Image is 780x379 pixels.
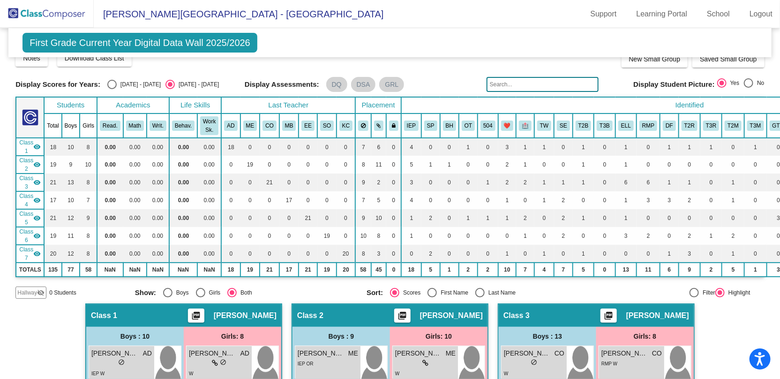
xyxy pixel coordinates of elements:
[534,209,554,227] td: 0
[401,156,421,174] td: 5
[44,97,97,114] th: Students
[700,138,722,156] td: 1
[326,77,347,92] mat-chip: DQ
[337,191,355,209] td: 0
[279,114,299,138] th: Marijana Benjamin
[537,121,551,131] button: TW
[516,174,534,191] td: 2
[190,311,202,324] mat-icon: picture_as_pdf
[386,114,401,138] th: Keep with teacher
[660,209,679,227] td: 0
[637,191,660,209] td: 3
[615,191,637,209] td: 1
[317,191,337,209] td: 0
[221,209,240,227] td: 0
[478,191,498,209] td: 0
[44,138,61,156] td: 18
[554,209,573,227] td: 2
[337,156,355,174] td: 0
[583,7,624,22] a: Support
[97,209,123,227] td: 0.00
[245,80,319,89] span: Display Assessments:
[221,156,240,174] td: 0
[700,156,722,174] td: 0
[637,138,660,156] td: 0
[722,114,744,138] th: Tier 2 Math
[516,114,534,138] th: Medical
[299,138,317,156] td: 0
[197,174,221,191] td: 0.00
[725,121,742,131] button: T2M
[221,114,240,138] th: Alyssa Degnovivo
[639,121,657,131] button: RMP
[633,80,714,89] span: Display Student Picture:
[62,174,80,191] td: 13
[169,191,197,209] td: 0.00
[440,138,459,156] td: 0
[440,209,459,227] td: 0
[440,174,459,191] td: 0
[594,138,615,156] td: 0
[573,156,594,174] td: 1
[19,174,33,191] span: Class 3
[355,114,371,138] th: Keep away students
[421,156,440,174] td: 1
[679,138,700,156] td: 1
[175,80,219,89] div: [DATE] - [DATE]
[355,156,371,174] td: 8
[679,174,700,191] td: 1
[700,114,722,138] th: Tier 3 Reading
[33,143,41,151] mat-icon: visibility
[147,138,169,156] td: 0.00
[573,174,594,191] td: 1
[200,116,218,135] button: Work Sk.
[337,138,355,156] td: 0
[107,80,219,89] mat-radio-group: Select an option
[421,174,440,191] td: 0
[660,191,679,209] td: 3
[197,209,221,227] td: 0.00
[534,114,554,138] th: Twin
[727,79,740,87] div: Yes
[188,309,204,323] button: Print Students Details
[80,156,97,174] td: 10
[355,209,371,227] td: 9
[15,50,48,67] button: Notes
[299,174,317,191] td: 0
[744,138,767,156] td: 1
[100,121,120,131] button: Read.
[594,156,615,174] td: 0
[16,156,44,174] td: Mary Endsley - No Class Name
[742,7,780,22] a: Logout
[554,138,573,156] td: 0
[169,138,197,156] td: 0.00
[692,51,764,68] button: Saved Small Group
[23,54,40,62] span: Notes
[224,121,237,131] button: AD
[44,156,61,174] td: 19
[379,77,404,92] mat-chip: GRL
[615,156,637,174] td: 1
[660,138,679,156] td: 1
[637,114,660,138] th: RIMP
[147,174,169,191] td: 0.00
[80,174,97,191] td: 8
[462,121,475,131] button: OT
[150,121,166,131] button: Writ.
[573,138,594,156] td: 1
[744,191,767,209] td: 0
[260,209,279,227] td: 0
[33,179,41,186] mat-icon: visibility
[594,174,615,191] td: 0
[16,209,44,227] td: Elizabeth Eucker - No Class Name
[637,174,660,191] td: 6
[722,174,744,191] td: 1
[19,156,33,173] span: Class 2
[240,138,260,156] td: 0
[594,191,615,209] td: 0
[459,138,478,156] td: 1
[57,50,132,67] button: Download Class List
[221,191,240,209] td: 0
[147,209,169,227] td: 0.00
[401,209,421,227] td: 1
